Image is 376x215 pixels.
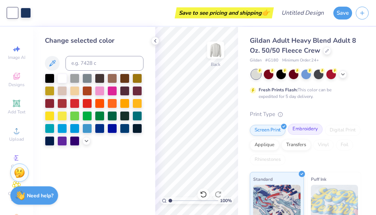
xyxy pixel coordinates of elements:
[336,140,353,151] div: Foil
[8,54,25,60] span: Image AI
[177,7,272,18] div: Save to see pricing and shipping
[250,110,361,119] div: Print Type
[65,56,143,71] input: e.g. 7428 c
[250,125,285,136] div: Screen Print
[253,175,273,183] span: Standard
[4,191,29,202] span: Clipart & logos
[9,136,24,142] span: Upload
[259,87,349,100] div: This color can be expedited for 5 day delivery.
[250,140,279,151] div: Applique
[282,57,319,64] span: Minimum Order: 24 +
[250,154,285,165] div: Rhinestones
[250,36,356,55] span: Gildan Adult Heavy Blend Adult 8 Oz. 50/50 Fleece Crew
[259,87,298,93] strong: Fresh Prints Flash:
[311,175,326,183] span: Puff Ink
[45,36,143,46] div: Change selected color
[208,43,223,57] img: Back
[276,6,330,20] input: Untitled Design
[8,109,25,115] span: Add Text
[265,57,279,64] span: # G180
[262,8,270,17] span: 👉
[8,82,25,88] span: Designs
[333,7,352,20] button: Save
[27,192,53,199] strong: Need help?
[281,140,311,151] div: Transfers
[288,124,323,135] div: Embroidery
[220,197,232,204] span: 100 %
[250,57,262,64] span: Gildan
[211,61,220,68] div: Back
[313,140,334,151] div: Vinyl
[325,125,361,136] div: Digital Print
